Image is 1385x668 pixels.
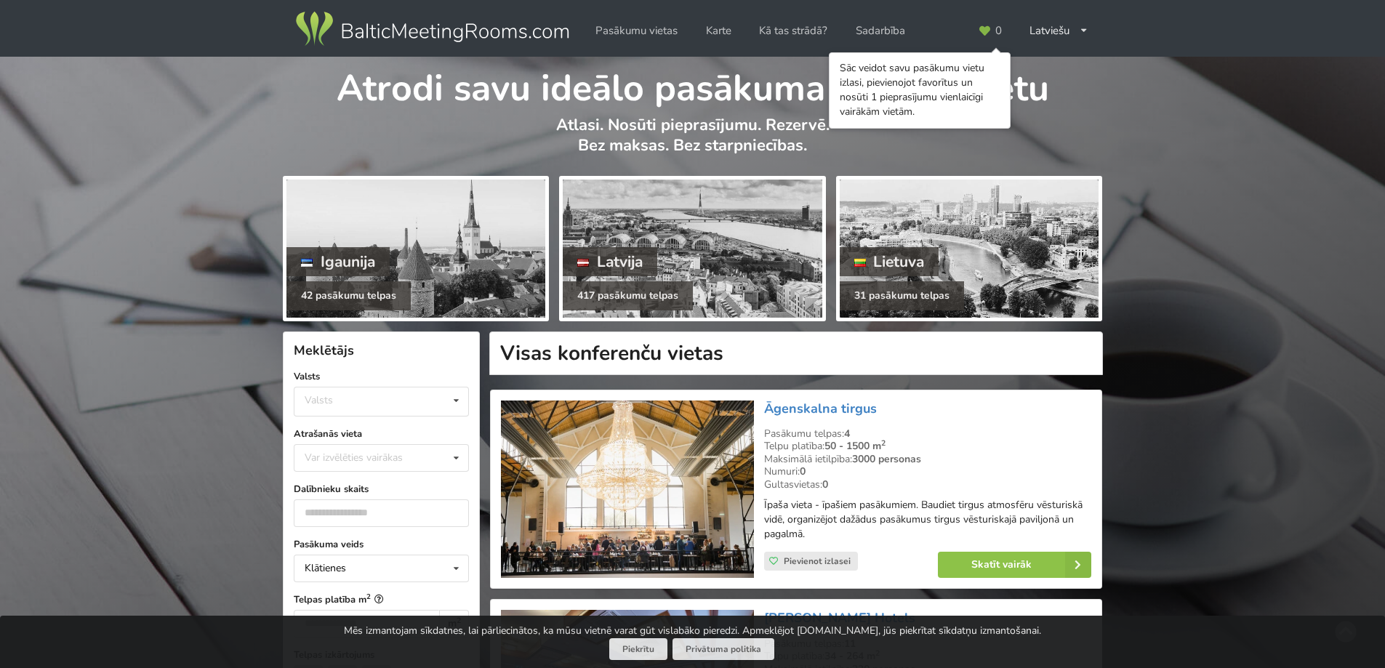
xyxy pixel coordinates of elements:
div: Telpu platība: [764,440,1091,453]
div: Lietuva [840,247,939,276]
sup: 2 [881,438,886,448]
h1: Visas konferenču vietas [489,331,1103,375]
strong: 4 [844,427,850,440]
button: Piekrītu [609,638,667,661]
a: Igaunija 42 pasākumu telpas [283,176,549,321]
label: Dalībnieku skaits [294,482,469,496]
span: Pievienot izlasei [784,555,851,567]
img: Baltic Meeting Rooms [293,9,571,49]
div: Maksimālā ietilpība: [764,453,1091,466]
a: Kā tas strādā? [749,17,838,45]
div: Klātienes [305,563,346,574]
h1: Atrodi savu ideālo pasākuma norises vietu [283,57,1102,112]
a: Privātuma politika [673,638,774,661]
div: Latviešu [1019,17,1099,45]
img: Neierastas vietas | Rīga | Āgenskalna tirgus [501,401,753,579]
a: Skatīt vairāk [938,552,1091,578]
a: Pasākumu vietas [585,17,688,45]
strong: 0 [800,464,806,478]
div: Var izvēlēties vairākas [301,449,435,466]
div: Valsts [305,394,333,406]
div: Pasākumu telpas: [764,427,1091,440]
label: Valsts [294,369,469,384]
a: Karte [696,17,742,45]
div: 42 pasākumu telpas [286,281,411,310]
strong: 3000 personas [852,452,921,466]
label: Atrašanās vieta [294,427,469,441]
a: [PERSON_NAME] Hotels [764,609,915,627]
strong: 0 [822,478,828,491]
a: Latvija 417 pasākumu telpas [559,176,825,321]
div: 417 pasākumu telpas [563,281,693,310]
div: m [439,610,469,637]
sup: 2 [366,592,371,601]
div: Gultasvietas: [764,478,1091,491]
div: 31 pasākumu telpas [840,281,964,310]
span: 0 [995,25,1002,36]
a: Sadarbība [846,17,915,45]
strong: 50 - 1500 m [824,439,886,453]
div: Latvija [563,247,657,276]
p: Īpaša vieta - īpašiem pasākumiem. Baudiet tirgus atmosfēru vēsturiskā vidē, organizējot dažādus p... [764,498,1091,542]
sup: 2 [457,615,461,626]
a: Lietuva 31 pasākumu telpas [836,176,1102,321]
a: Āgenskalna tirgus [764,400,877,417]
label: Telpas platība m [294,592,469,607]
div: Sāc veidot savu pasākumu vietu izlasi, pievienojot favorītus un nosūti 1 pieprasījumu vienlaicīgi... [840,61,1000,119]
label: Pasākuma veids [294,537,469,552]
span: Meklētājs [294,342,354,359]
div: Igaunija [286,247,390,276]
div: Numuri: [764,465,1091,478]
p: Atlasi. Nosūti pieprasījumu. Rezervē. Bez maksas. Bez starpniecības. [283,115,1102,171]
